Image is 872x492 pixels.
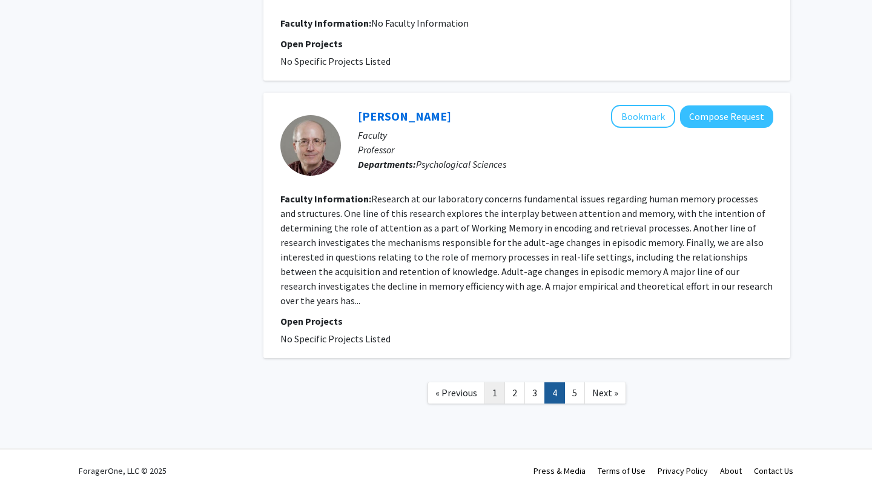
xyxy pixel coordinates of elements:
[564,382,585,404] a: 5
[280,314,773,328] p: Open Projects
[280,193,773,307] fg-read-more: Research at our laboratory concerns fundamental issues regarding human memory processes and struc...
[280,36,773,51] p: Open Projects
[428,382,485,404] a: Previous
[504,382,525,404] a: 2
[435,387,477,399] span: « Previous
[533,465,586,476] a: Press & Media
[263,370,790,419] nav: Page navigation
[484,382,505,404] a: 1
[611,105,675,128] button: Add Moshe Naveh-Benjamin to Bookmarks
[524,382,545,404] a: 3
[680,105,773,128] button: Compose Request to Moshe Naveh-Benjamin
[416,158,506,170] span: Psychological Sciences
[358,128,773,142] p: Faculty
[592,387,618,399] span: Next »
[598,465,646,476] a: Terms of Use
[280,193,371,205] b: Faculty Information:
[371,17,469,29] span: No Faculty Information
[544,382,565,404] a: 4
[358,142,773,157] p: Professor
[79,450,167,492] div: ForagerOne, LLC © 2025
[280,55,391,67] span: No Specific Projects Listed
[358,108,451,124] a: [PERSON_NAME]
[280,333,391,345] span: No Specific Projects Listed
[584,382,626,404] a: Next
[754,465,793,476] a: Contact Us
[9,437,51,483] iframe: Chat
[720,465,742,476] a: About
[280,17,371,29] b: Faculty Information:
[358,158,416,170] b: Departments:
[658,465,708,476] a: Privacy Policy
